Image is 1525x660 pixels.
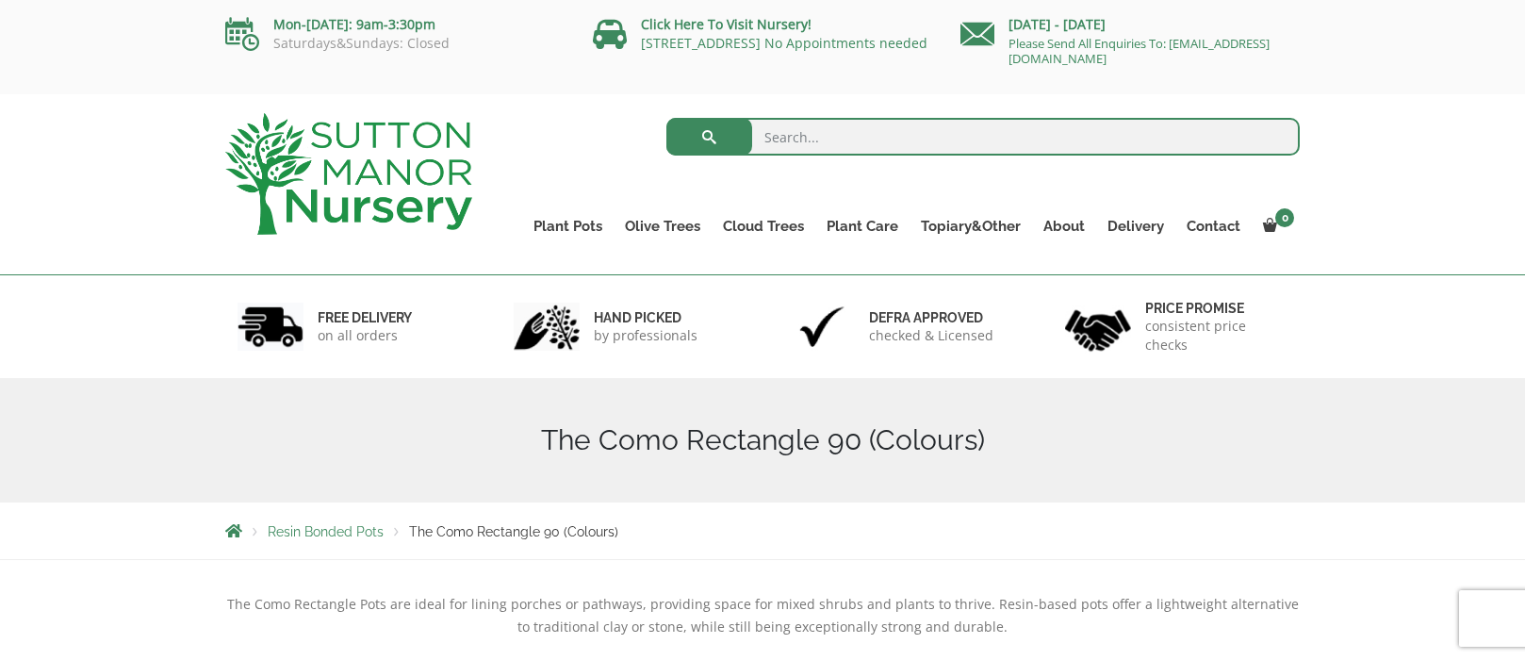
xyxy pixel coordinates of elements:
[1145,317,1288,355] p: consistent price checks
[666,118,1301,156] input: Search...
[225,593,1300,638] p: The Como Rectangle Pots are ideal for lining porches or pathways, providing space for mixed shrub...
[712,213,815,239] a: Cloud Trees
[238,303,303,351] img: 1.jpg
[1145,300,1288,317] h6: Price promise
[815,213,910,239] a: Plant Care
[1008,35,1270,67] a: Please Send All Enquiries To: [EMAIL_ADDRESS][DOMAIN_NAME]
[641,15,812,33] a: Click Here To Visit Nursery!
[960,13,1300,36] p: [DATE] - [DATE]
[1175,213,1252,239] a: Contact
[225,423,1300,457] h1: The Como Rectangle 90 (Colours)
[869,326,993,345] p: checked & Licensed
[1032,213,1096,239] a: About
[869,309,993,326] h6: Defra approved
[594,326,697,345] p: by professionals
[594,309,697,326] h6: hand picked
[409,524,618,539] span: The Como Rectangle 90 (Colours)
[225,13,565,36] p: Mon-[DATE]: 9am-3:30pm
[225,113,472,235] img: logo
[1252,213,1300,239] a: 0
[1096,213,1175,239] a: Delivery
[1065,298,1131,355] img: 4.jpg
[268,524,384,539] a: Resin Bonded Pots
[614,213,712,239] a: Olive Trees
[318,309,412,326] h6: FREE DELIVERY
[1275,208,1294,227] span: 0
[225,523,1300,538] nav: Breadcrumbs
[318,326,412,345] p: on all orders
[641,34,927,52] a: [STREET_ADDRESS] No Appointments needed
[910,213,1032,239] a: Topiary&Other
[789,303,855,351] img: 3.jpg
[225,36,565,51] p: Saturdays&Sundays: Closed
[522,213,614,239] a: Plant Pots
[514,303,580,351] img: 2.jpg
